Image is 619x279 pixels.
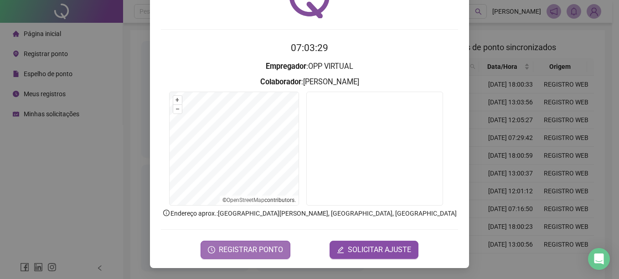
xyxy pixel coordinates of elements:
[201,241,290,259] button: REGISTRAR PONTO
[227,197,264,203] a: OpenStreetMap
[208,246,215,253] span: clock-circle
[330,241,418,259] button: editSOLICITAR AJUSTE
[219,244,283,255] span: REGISTRAR PONTO
[222,197,296,203] li: © contributors.
[161,76,458,88] h3: : [PERSON_NAME]
[161,61,458,72] h3: : OPP VIRTUAL
[260,77,301,86] strong: Colaborador
[173,96,182,104] button: +
[162,209,170,217] span: info-circle
[337,246,344,253] span: edit
[161,208,458,218] p: Endereço aprox. : [GEOGRAPHIC_DATA][PERSON_NAME], [GEOGRAPHIC_DATA], [GEOGRAPHIC_DATA]
[348,244,411,255] span: SOLICITAR AJUSTE
[173,105,182,114] button: –
[588,248,610,270] div: Open Intercom Messenger
[266,62,306,71] strong: Empregador
[291,42,328,53] time: 07:03:29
